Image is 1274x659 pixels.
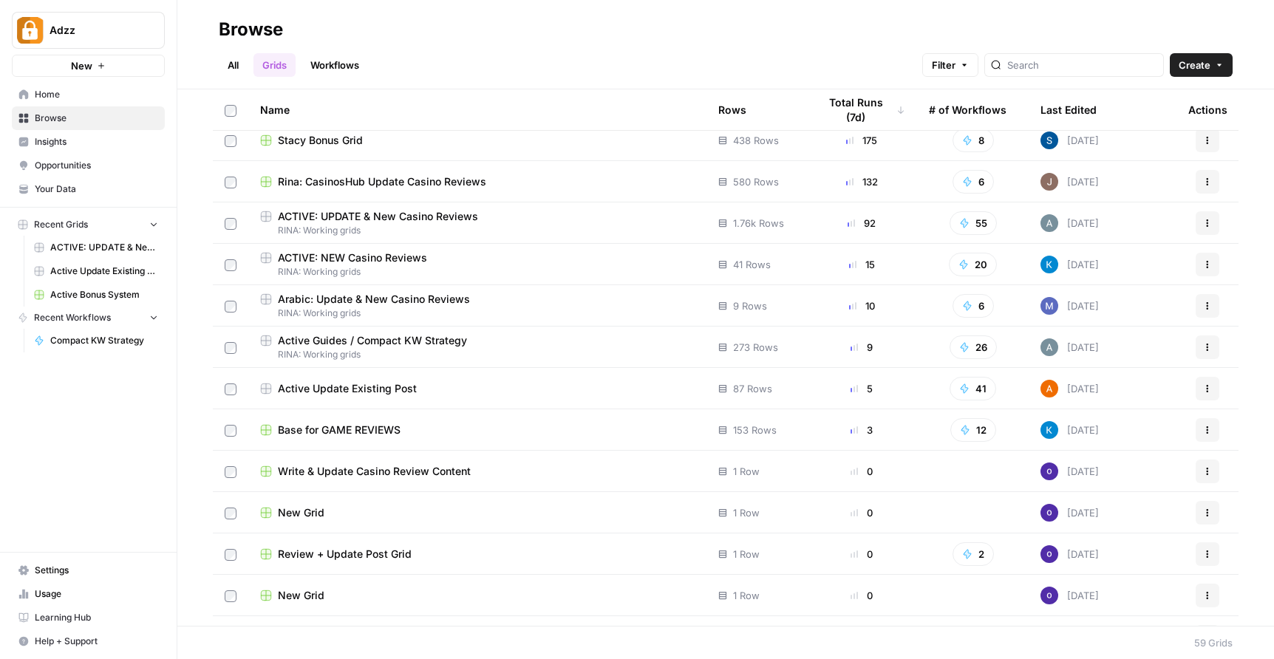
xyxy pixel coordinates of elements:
[278,588,324,603] span: New Grid
[1040,214,1058,232] img: spdl5mgdtlnfuebrp5d83uw92e8p
[1040,504,1099,522] div: [DATE]
[260,381,695,396] a: Active Update Existing Post
[260,588,695,603] a: New Grid
[1040,421,1058,439] img: iwdyqet48crsyhqvxhgywfzfcsin
[260,89,695,130] div: Name
[12,307,165,329] button: Recent Workflows
[1040,587,1099,604] div: [DATE]
[1188,89,1227,130] div: Actions
[1040,214,1099,232] div: [DATE]
[1040,545,1099,563] div: [DATE]
[12,12,165,49] button: Workspace: Adzz
[950,211,997,235] button: 55
[733,340,778,355] span: 273 Rows
[1179,58,1210,72] span: Create
[733,133,779,148] span: 438 Rows
[818,381,905,396] div: 5
[949,253,997,276] button: 20
[1040,132,1099,149] div: [DATE]
[1040,256,1058,273] img: iwdyqet48crsyhqvxhgywfzfcsin
[818,423,905,437] div: 3
[17,17,44,44] img: Adzz Logo
[253,53,296,77] a: Grids
[12,606,165,629] a: Learning Hub
[278,292,470,307] span: Arabic: Update & New Casino Reviews
[260,464,695,479] a: Write & Update Casino Review Content
[278,250,427,265] span: ACTIVE: NEW Casino Reviews
[818,547,905,561] div: 0
[278,133,363,148] span: Stacy Bonus Grid
[1040,462,1058,480] img: c47u9ku7g2b7umnumlgy64eel5a2
[12,55,165,77] button: New
[34,311,111,324] span: Recent Workflows
[35,112,158,125] span: Browse
[12,629,165,653] button: Help + Support
[260,292,695,320] a: Arabic: Update & New Casino ReviewsRINA: Working grids
[733,423,777,437] span: 153 Rows
[12,130,165,154] a: Insights
[1040,132,1058,149] img: v57kel29kunc1ymryyci9cunv9zd
[35,88,158,101] span: Home
[733,174,779,189] span: 580 Rows
[733,257,771,272] span: 41 Rows
[1040,504,1058,522] img: c47u9ku7g2b7umnumlgy64eel5a2
[35,135,158,148] span: Insights
[818,216,905,231] div: 92
[50,23,139,38] span: Adzz
[260,423,695,437] a: Base for GAME REVIEWS
[1040,380,1099,397] div: [DATE]
[260,307,695,320] span: RINA: Working grids
[12,582,165,606] a: Usage
[818,588,905,603] div: 0
[1040,380,1058,397] img: 1uqwqwywk0hvkeqipwlzjk5gjbnq
[922,53,978,77] button: Filter
[950,418,996,442] button: 12
[818,464,905,479] div: 0
[50,264,158,278] span: Active Update Existing Post
[1040,89,1097,130] div: Last Edited
[260,224,695,237] span: RINA: Working grids
[278,381,417,396] span: Active Update Existing Post
[27,283,165,307] a: Active Bonus System
[50,334,158,347] span: Compact KW Strategy
[260,265,695,279] span: RINA: Working grids
[35,635,158,648] span: Help + Support
[818,505,905,520] div: 0
[1040,338,1058,356] img: spdl5mgdtlnfuebrp5d83uw92e8p
[1040,587,1058,604] img: c47u9ku7g2b7umnumlgy64eel5a2
[1040,297,1058,315] img: nmxawk7762aq8nwt4bciot6986w0
[733,216,784,231] span: 1.76k Rows
[260,547,695,561] a: Review + Update Post Grid
[953,129,994,152] button: 8
[302,53,368,77] a: Workflows
[12,214,165,236] button: Recent Grids
[260,250,695,279] a: ACTIVE: NEW Casino ReviewsRINA: Working grids
[1040,256,1099,273] div: [DATE]
[50,288,158,301] span: Active Bonus System
[278,423,401,437] span: Base for GAME REVIEWS
[12,177,165,201] a: Your Data
[12,106,165,130] a: Browse
[35,587,158,601] span: Usage
[35,611,158,624] span: Learning Hub
[35,564,158,577] span: Settings
[278,505,324,520] span: New Grid
[953,542,994,566] button: 2
[27,329,165,352] a: Compact KW Strategy
[1040,545,1058,563] img: c47u9ku7g2b7umnumlgy64eel5a2
[27,236,165,259] a: ACTIVE: UPDATE & New Casino Reviews
[27,259,165,283] a: Active Update Existing Post
[35,159,158,172] span: Opportunities
[1007,58,1157,72] input: Search
[818,257,905,272] div: 15
[1040,421,1099,439] div: [DATE]
[260,333,695,361] a: Active Guides / Compact KW StrategyRINA: Working grids
[818,298,905,313] div: 10
[733,505,760,520] span: 1 Row
[278,333,467,348] span: Active Guides / Compact KW Strategy
[1170,53,1233,77] button: Create
[932,58,955,72] span: Filter
[1194,635,1233,650] div: 59 Grids
[929,89,1006,130] div: # of Workflows
[733,381,772,396] span: 87 Rows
